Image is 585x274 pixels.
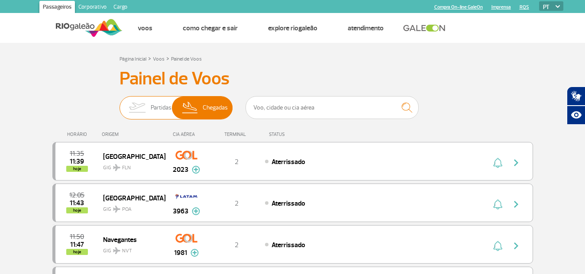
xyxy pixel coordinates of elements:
a: Imprensa [491,4,511,10]
a: Cargo [110,1,131,15]
input: Voo, cidade ou cia aérea [246,96,419,119]
img: destiny_airplane.svg [113,206,120,213]
span: Navegantes [103,234,158,245]
a: Atendimento [348,24,384,32]
div: ORIGEM [102,132,165,137]
div: HORÁRIO [55,132,102,137]
a: Corporativo [75,1,110,15]
img: seta-direita-painel-voo.svg [511,241,521,251]
a: > [166,53,169,63]
span: 2025-08-26 11:47:00 [70,242,84,248]
span: hoje [66,207,88,213]
span: 2 [235,241,239,249]
span: [GEOGRAPHIC_DATA] [103,192,158,203]
span: 2025-08-26 11:43:00 [70,200,84,206]
h3: Painel de Voos [120,68,466,90]
span: POA [122,206,132,213]
span: 2 [235,199,239,208]
span: GIG [103,242,158,255]
span: Chegadas [203,97,228,119]
div: CIA AÉREA [165,132,208,137]
span: 2 [235,158,239,166]
span: Aterrissado [271,199,305,208]
span: 2023 [173,164,188,175]
img: seta-direita-painel-voo.svg [511,158,521,168]
span: 2025-08-26 11:39:19 [70,158,84,164]
a: Passageiros [39,1,75,15]
span: [GEOGRAPHIC_DATA] [103,151,158,162]
a: Compra On-line GaleOn [434,4,483,10]
span: hoje [66,249,88,255]
span: 1981 [174,248,187,258]
img: sino-painel-voo.svg [493,158,502,168]
span: 2025-08-26 11:50:00 [70,234,84,240]
img: sino-painel-voo.svg [493,199,502,210]
a: Painel de Voos [171,56,202,62]
img: sino-painel-voo.svg [493,241,502,251]
span: Aterrissado [271,158,305,166]
a: Voos [138,24,152,32]
span: Partidas [151,97,171,119]
span: 2025-08-26 11:35:00 [70,151,84,157]
a: Página Inicial [120,56,146,62]
img: destiny_airplane.svg [113,164,120,171]
a: Como chegar e sair [183,24,238,32]
img: slider-desembarque [178,97,203,119]
img: destiny_airplane.svg [113,247,120,254]
a: RQS [520,4,529,10]
span: 3963 [173,206,188,216]
img: mais-info-painel-voo.svg [191,249,199,257]
span: hoje [66,166,88,172]
img: slider-embarque [123,97,151,119]
a: Explore RIOgaleão [268,24,317,32]
span: FLN [122,164,131,172]
span: GIG [103,201,158,213]
img: mais-info-painel-voo.svg [192,166,200,174]
div: Plugin de acessibilidade da Hand Talk. [567,87,585,125]
img: seta-direita-painel-voo.svg [511,199,521,210]
div: TERMINAL [208,132,265,137]
span: NVT [122,247,132,255]
button: Abrir recursos assistivos. [567,106,585,125]
button: Abrir tradutor de língua de sinais. [567,87,585,106]
img: mais-info-painel-voo.svg [192,207,200,215]
span: GIG [103,159,158,172]
span: Aterrissado [271,241,305,249]
div: STATUS [265,132,335,137]
a: > [148,53,151,63]
span: 2025-08-26 12:05:00 [69,192,84,198]
a: Voos [153,56,165,62]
